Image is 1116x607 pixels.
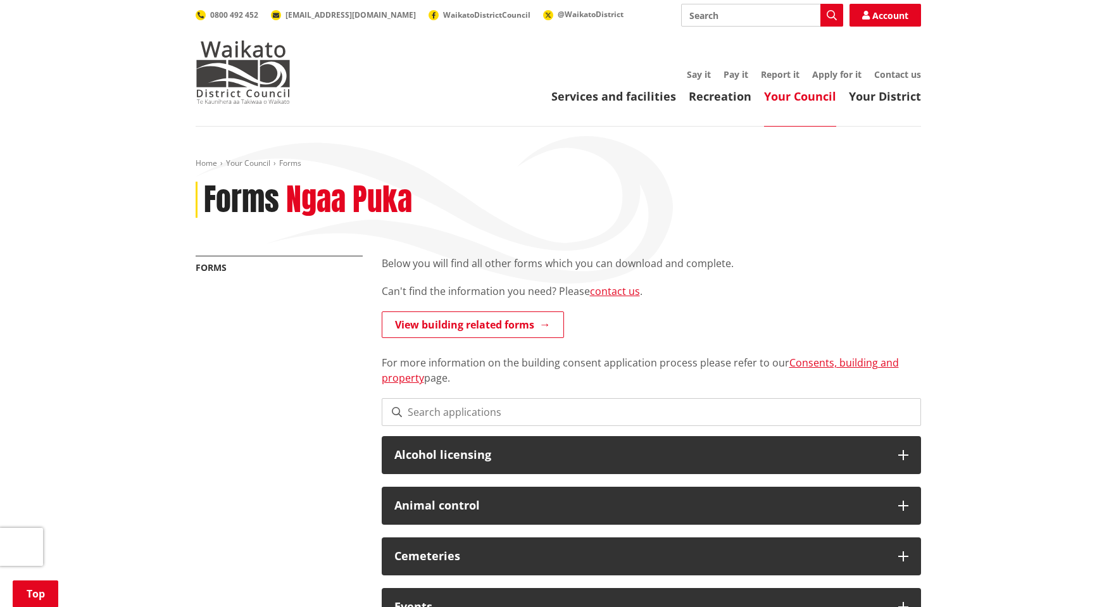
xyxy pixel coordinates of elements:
a: Report it [761,68,799,80]
a: Recreation [689,89,751,104]
a: Apply for it [812,68,862,80]
h1: Forms [204,182,279,218]
h3: Cemeteries [394,550,886,563]
a: Consents, building and property [382,356,899,385]
nav: breadcrumb [196,158,921,169]
a: 0800 492 452 [196,9,258,20]
h3: Alcohol licensing [394,449,886,461]
a: Your District [849,89,921,104]
a: Say it [687,68,711,80]
a: Account [850,4,921,27]
span: Forms [279,158,301,168]
a: @WaikatoDistrict [543,9,624,20]
p: For more information on the building consent application process please refer to our page. [382,340,921,385]
a: [EMAIL_ADDRESS][DOMAIN_NAME] [271,9,416,20]
span: WaikatoDistrictCouncil [443,9,530,20]
a: Your Council [226,158,270,168]
input: Search input [681,4,843,27]
a: Top [13,580,58,607]
a: Contact us [874,68,921,80]
a: Home [196,158,217,168]
input: Search applications [382,398,921,426]
a: Services and facilities [551,89,676,104]
img: Waikato District Council - Te Kaunihera aa Takiwaa o Waikato [196,41,291,104]
a: WaikatoDistrictCouncil [429,9,530,20]
p: Below you will find all other forms which you can download and complete. [382,256,921,271]
h3: Animal control [394,499,886,512]
a: Pay it [724,68,748,80]
h2: Ngaa Puka [286,182,412,218]
span: 0800 492 452 [210,9,258,20]
a: Your Council [764,89,836,104]
a: View building related forms [382,311,564,338]
span: [EMAIL_ADDRESS][DOMAIN_NAME] [285,9,416,20]
span: @WaikatoDistrict [558,9,624,20]
p: Can't find the information you need? Please . [382,284,921,299]
a: contact us [590,284,640,298]
a: Forms [196,261,227,273]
